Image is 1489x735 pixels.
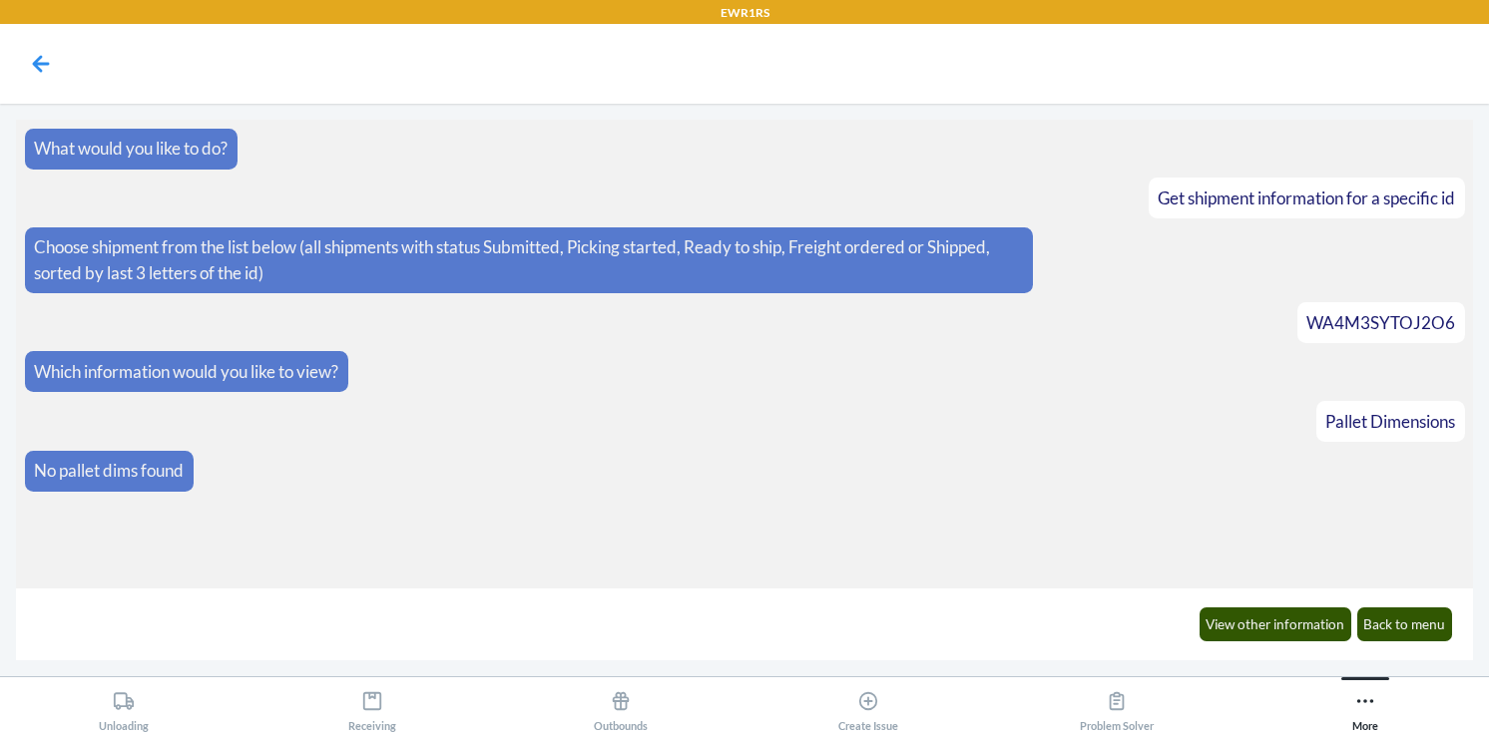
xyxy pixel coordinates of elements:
[1325,411,1455,432] span: Pallet Dimensions
[1080,682,1154,732] div: Problem Solver
[1352,682,1378,732] div: More
[594,682,648,732] div: Outbounds
[993,677,1241,732] button: Problem Solver
[1158,187,1455,208] span: Get shipment information for a specific id
[1357,607,1453,641] button: Back to menu
[99,682,149,732] div: Unloading
[496,677,744,732] button: Outbounds
[34,234,1023,285] p: Choose shipment from the list below (all shipments with status Submitted, Picking started, Ready ...
[838,682,898,732] div: Create Issue
[248,677,497,732] button: Receiving
[34,458,184,484] p: No pallet dims found
[1306,312,1455,333] span: WA4M3SYTOJ2O6
[744,677,993,732] button: Create Issue
[34,359,338,385] p: Which information would you like to view?
[1241,677,1489,732] button: More
[348,682,396,732] div: Receiving
[1200,607,1352,641] button: View other information
[34,136,228,162] p: What would you like to do?
[721,4,769,22] p: EWR1RS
